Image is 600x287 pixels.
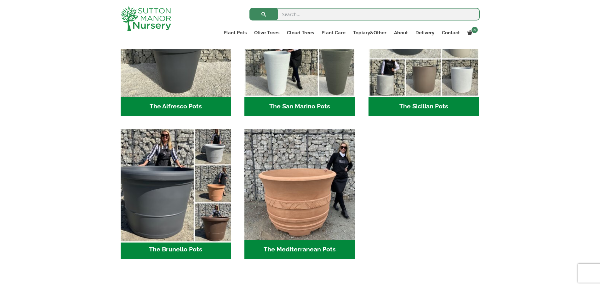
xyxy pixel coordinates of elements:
a: Olive Trees [250,28,283,37]
h2: The Brunello Pots [121,240,231,259]
input: Search... [249,8,480,20]
span: 0 [471,27,478,33]
a: Cloud Trees [283,28,318,37]
h2: The San Marino Pots [244,97,355,116]
h2: The Mediterranean Pots [244,240,355,259]
img: The Brunello Pots [118,127,234,243]
img: logo [121,6,171,31]
img: The Mediterranean Pots [244,129,355,240]
a: Plant Care [318,28,349,37]
a: 0 [464,28,480,37]
a: Topiary&Other [349,28,390,37]
a: Delivery [412,28,438,37]
a: About [390,28,412,37]
a: Plant Pots [220,28,250,37]
h2: The Alfresco Pots [121,97,231,116]
a: Visit product category The Mediterranean Pots [244,129,355,259]
a: Visit product category The Brunello Pots [121,129,231,259]
a: Contact [438,28,464,37]
h2: The Sicilian Pots [369,97,479,116]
